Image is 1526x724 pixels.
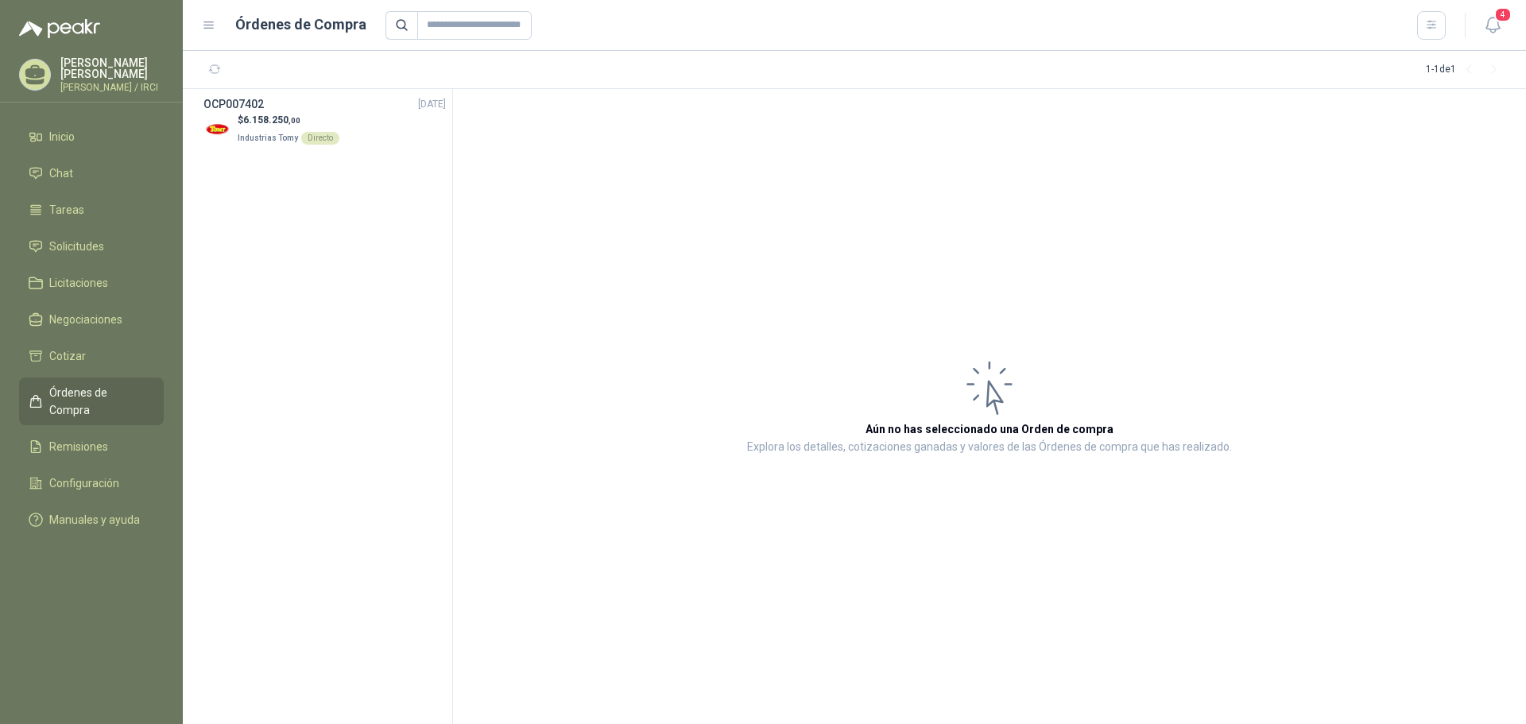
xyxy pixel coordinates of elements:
img: Logo peakr [19,19,100,38]
a: Remisiones [19,432,164,462]
img: Company Logo [203,115,231,143]
p: [PERSON_NAME] / IRCI [60,83,164,92]
a: Órdenes de Compra [19,377,164,425]
span: Configuración [49,474,119,492]
a: Manuales y ayuda [19,505,164,535]
a: Negociaciones [19,304,164,335]
a: Configuración [19,468,164,498]
span: 6.158.250 [243,114,300,126]
span: 4 [1494,7,1512,22]
a: Inicio [19,122,164,152]
button: 4 [1478,11,1507,40]
p: Explora los detalles, cotizaciones ganadas y valores de las Órdenes de compra que has realizado. [747,438,1232,457]
p: [PERSON_NAME] [PERSON_NAME] [60,57,164,79]
a: Chat [19,158,164,188]
span: Solicitudes [49,238,104,255]
span: ,00 [289,116,300,125]
h3: OCP007402 [203,95,264,113]
span: Manuales y ayuda [49,511,140,528]
a: Licitaciones [19,268,164,298]
h1: Órdenes de Compra [235,14,366,36]
span: [DATE] [418,97,446,112]
div: 1 - 1 de 1 [1426,57,1507,83]
span: Cotizar [49,347,86,365]
p: $ [238,113,339,128]
a: Cotizar [19,341,164,371]
span: Licitaciones [49,274,108,292]
span: Remisiones [49,438,108,455]
span: Industrias Tomy [238,134,298,142]
span: Chat [49,165,73,182]
span: Inicio [49,128,75,145]
span: Órdenes de Compra [49,384,149,419]
a: OCP007402[DATE] Company Logo$6.158.250,00Industrias TomyDirecto [203,95,446,145]
div: Directo [301,132,339,145]
a: Tareas [19,195,164,225]
a: Solicitudes [19,231,164,261]
span: Tareas [49,201,84,219]
h3: Aún no has seleccionado una Orden de compra [866,420,1114,438]
span: Negociaciones [49,311,122,328]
